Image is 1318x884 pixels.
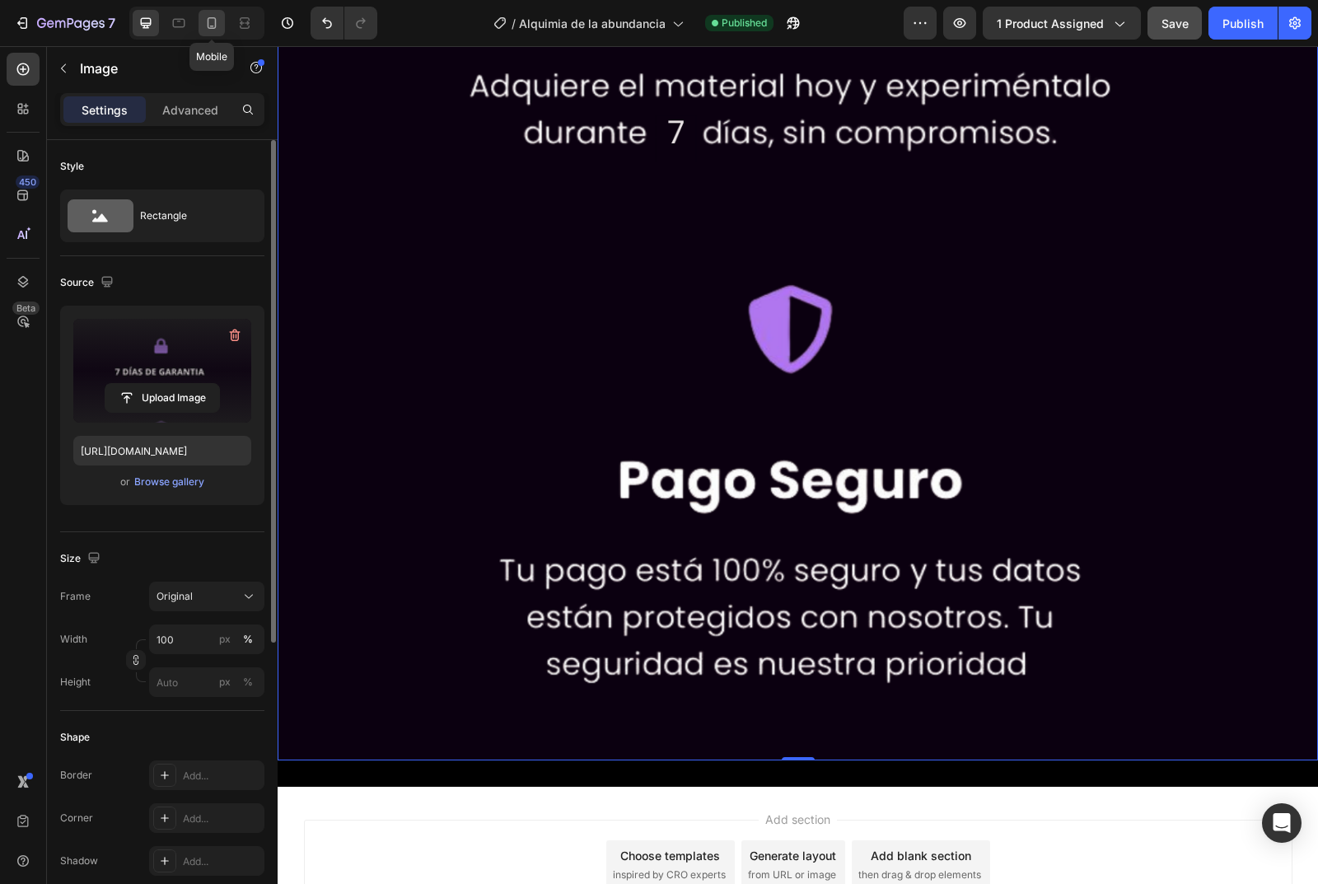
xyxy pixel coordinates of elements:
button: % [215,629,235,649]
iframe: Design area [278,46,1318,884]
div: Add... [183,769,260,783]
div: 450 [16,175,40,189]
span: 1 product assigned [997,15,1104,32]
span: Published [722,16,767,30]
div: Border [60,768,92,783]
button: 7 [7,7,123,40]
div: Rectangle [140,197,241,235]
span: or [120,472,130,492]
div: Open Intercom Messenger [1262,803,1302,843]
input: px% [149,667,264,697]
span: from URL or image [470,821,559,836]
span: Add section [481,765,559,782]
div: Add blank section [593,801,694,818]
button: % [215,672,235,692]
div: Add... [183,854,260,869]
button: 1 product assigned [983,7,1141,40]
button: Publish [1208,7,1278,40]
div: Source [60,272,117,294]
div: Choose templates [343,801,442,818]
label: Height [60,675,91,690]
span: Save [1161,16,1189,30]
div: Style [60,159,84,174]
div: px [219,632,231,647]
input: https://example.com/image.jpg [73,436,251,465]
div: Shadow [60,854,98,868]
button: Original [149,582,264,611]
div: Publish [1222,15,1264,32]
input: px% [149,624,264,654]
span: / [512,15,516,32]
p: Image [80,58,220,78]
span: then drag & drop elements [581,821,703,836]
p: 7 [108,13,115,33]
div: % [243,675,253,690]
div: Undo/Redo [311,7,377,40]
div: Generate layout [472,801,559,818]
p: Settings [82,101,128,119]
button: Save [1147,7,1202,40]
p: Advanced [162,101,218,119]
span: inspired by CRO experts [335,821,448,836]
span: Original [157,589,193,604]
div: Size [60,548,104,570]
div: Browse gallery [134,475,204,489]
label: Frame [60,589,91,604]
div: Corner [60,811,93,826]
div: Beta [12,302,40,315]
div: Shape [60,730,90,745]
button: Upload Image [105,383,220,413]
div: Add... [183,812,260,826]
div: px [219,675,231,690]
div: % [243,632,253,647]
button: px [238,629,258,649]
span: Alquimia de la abundancia [519,15,666,32]
button: px [238,672,258,692]
label: Width [60,632,87,647]
button: Browse gallery [133,474,205,490]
